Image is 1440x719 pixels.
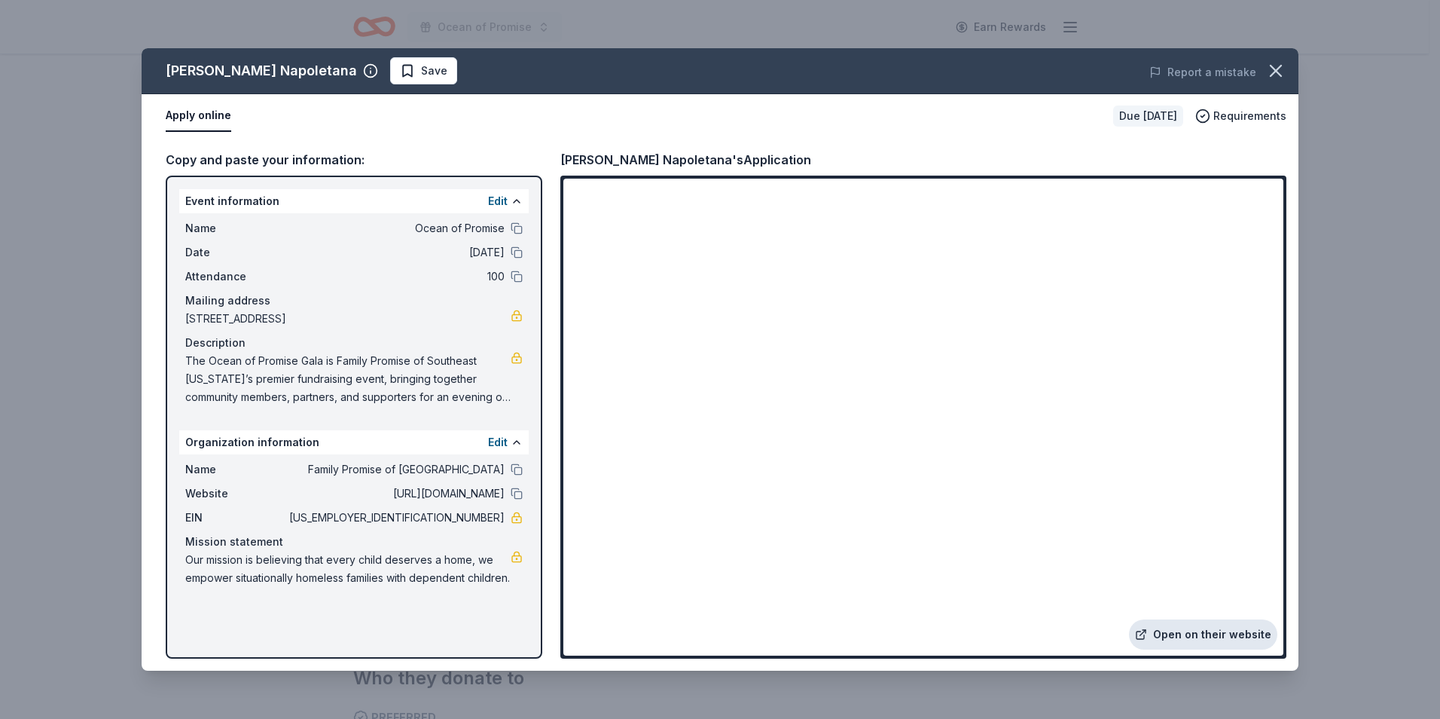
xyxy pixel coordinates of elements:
[1149,63,1256,81] button: Report a mistake
[179,189,529,213] div: Event information
[179,430,529,454] div: Organization information
[560,150,811,170] div: [PERSON_NAME] Napoletana's Application
[166,59,357,83] div: [PERSON_NAME] Napoletana
[185,352,511,406] span: The Ocean of Promise Gala is Family Promise of Southeast [US_STATE]’s premier fundraising event, ...
[185,219,286,237] span: Name
[286,268,505,286] span: 100
[185,334,523,352] div: Description
[185,460,286,479] span: Name
[185,310,511,328] span: [STREET_ADDRESS]
[185,292,523,310] div: Mailing address
[166,100,231,132] button: Apply online
[185,243,286,262] span: Date
[421,62,447,80] span: Save
[390,57,457,84] button: Save
[1195,107,1286,125] button: Requirements
[286,509,505,527] span: [US_EMPLOYER_IDENTIFICATION_NUMBER]
[286,243,505,262] span: [DATE]
[185,533,523,551] div: Mission statement
[185,485,286,503] span: Website
[488,192,508,210] button: Edit
[488,433,508,451] button: Edit
[286,460,505,479] span: Family Promise of [GEOGRAPHIC_DATA]
[185,509,286,527] span: EIN
[286,485,505,503] span: [URL][DOMAIN_NAME]
[166,150,542,170] div: Copy and paste your information:
[1213,107,1286,125] span: Requirements
[185,551,511,587] span: Our mission is believing that every child deserves a home, we empower situationally homeless fami...
[1113,106,1183,127] div: Due [DATE]
[185,268,286,286] span: Attendance
[286,219,505,237] span: Ocean of Promise
[1129,620,1277,650] a: Open on their website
